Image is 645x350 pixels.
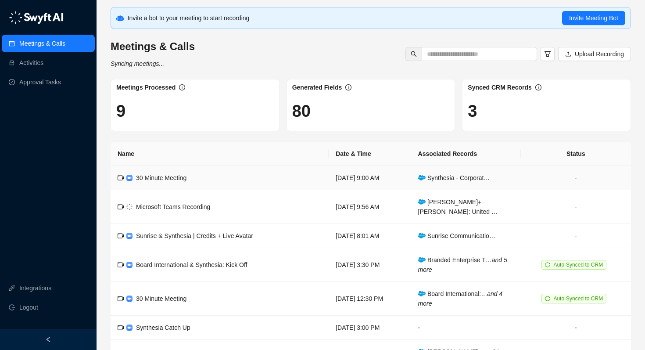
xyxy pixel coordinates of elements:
img: zoom-DkfWWZB2.png [126,175,133,181]
td: - [521,166,631,190]
img: zoom-DkfWWZB2.png [126,325,133,331]
a: Activities [19,54,43,72]
td: [DATE] 3:30 PM [329,248,411,282]
img: logo-small-inverted-DW8HDUn_.png [126,204,133,210]
h1: 3 [468,101,625,121]
span: video-camera [118,233,124,239]
h3: Meetings & Calls [111,40,195,54]
td: - [521,190,631,224]
iframe: Open customer support [617,321,641,345]
a: Integrations [19,279,51,297]
span: info-circle [535,84,541,90]
th: Date & Time [329,142,411,166]
td: [DATE] 9:00 AM [329,166,411,190]
span: Synthesia Catch Up [136,324,190,331]
span: filter [544,51,551,58]
img: zoom-DkfWWZB2.png [126,296,133,302]
span: 30 Minute Meeting [136,174,186,181]
span: Sunrise Communicatio… [418,232,495,239]
td: [DATE] 3:00 PM [329,316,411,340]
img: logo-05li4sbe.png [9,11,64,24]
span: Board International:… [418,290,503,307]
a: Meetings & Calls [19,35,65,52]
span: info-circle [345,84,351,90]
span: upload [565,51,571,57]
img: zoom-DkfWWZB2.png [126,262,133,268]
span: Invite a bot to your meeting to start recording [128,14,250,22]
span: sync [545,262,550,267]
span: Logout [19,299,38,316]
span: logout [9,304,15,310]
td: - [411,316,521,340]
span: video-camera [118,262,124,268]
span: video-camera [118,204,124,210]
span: Meetings Processed [116,84,176,91]
span: Synced CRM Records [468,84,531,91]
span: Auto-Synced to CRM [553,296,603,302]
span: Microsoft Teams Recording [136,203,210,210]
span: search [411,51,417,57]
h1: 80 [292,101,450,121]
span: Auto-Synced to CRM [553,262,603,268]
h1: 9 [116,101,274,121]
span: Board International & Synthesia: Kick Off [136,261,247,268]
td: - [521,224,631,248]
button: Upload Recording [558,47,631,61]
i: and 4 more [418,290,503,307]
th: Associated Records [411,142,521,166]
span: Branded Enterprise T… [418,256,507,273]
span: Sunrise & Synthesia | Credits + Live Avatar [136,232,253,239]
a: Approval Tasks [19,73,61,91]
span: video-camera [118,325,124,331]
span: video-camera [118,296,124,302]
span: video-camera [118,175,124,181]
span: Invite Meeting Bot [569,13,618,23]
span: Synthesia - Corporat… [418,174,490,181]
th: Name [111,142,329,166]
i: and 5 more [418,256,507,273]
span: Generated Fields [292,84,342,91]
span: sync [545,296,550,301]
i: Syncing meetings... [111,60,164,67]
span: Upload Recording [575,49,624,59]
span: 30 Minute Meeting [136,295,186,302]
img: zoom-DkfWWZB2.png [126,233,133,239]
button: Invite Meeting Bot [562,11,625,25]
td: [DATE] 9:56 AM [329,190,411,224]
td: [DATE] 8:01 AM [329,224,411,248]
span: left [45,336,51,343]
td: [DATE] 12:30 PM [329,282,411,316]
span: [PERSON_NAME]+[PERSON_NAME]: United … [418,198,498,215]
th: Status [521,142,631,166]
span: info-circle [179,84,185,90]
td: - [521,316,631,340]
